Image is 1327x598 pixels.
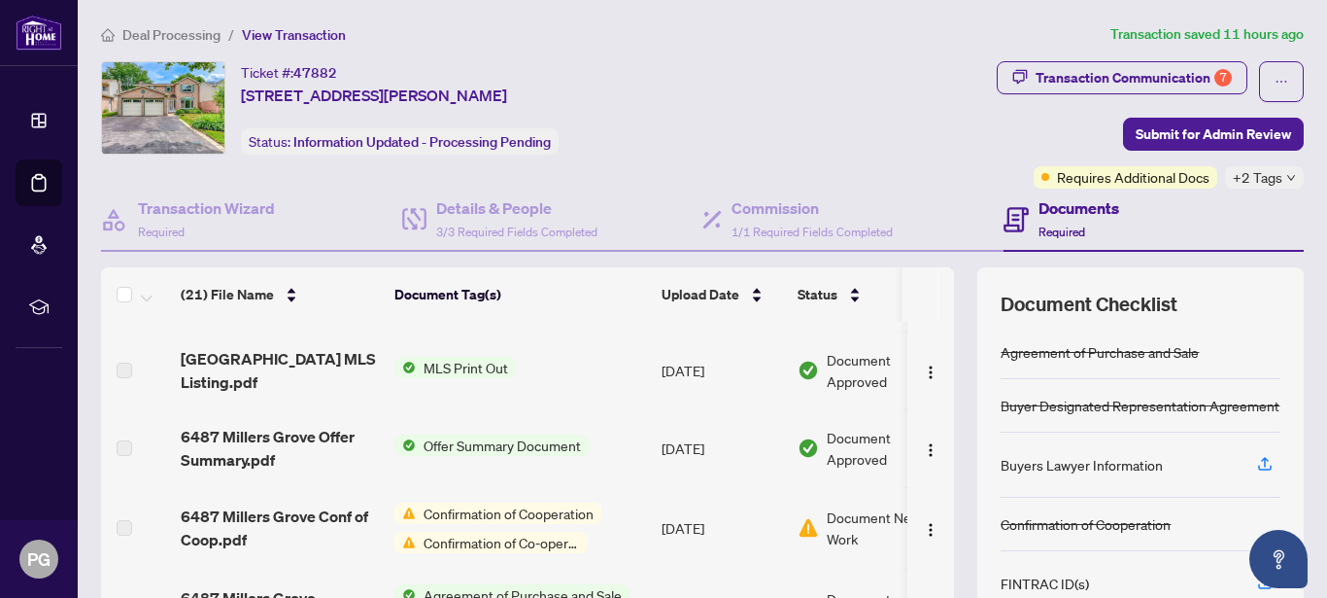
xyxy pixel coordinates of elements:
[173,267,387,322] th: (21) File Name
[1038,196,1119,220] h4: Documents
[394,435,416,456] img: Status Icon
[436,196,597,220] h4: Details & People
[181,347,379,394] span: [GEOGRAPHIC_DATA] MLS Listing.pdf
[798,360,819,381] img: Document Status
[1036,62,1232,93] div: Transaction Communication
[1123,118,1304,151] button: Submit for Admin Review
[138,225,185,239] span: Required
[654,487,790,569] td: [DATE]
[101,28,115,42] span: home
[394,357,416,378] img: Status Icon
[1136,119,1291,150] span: Submit for Admin Review
[394,503,416,524] img: Status Icon
[1001,395,1279,416] div: Buyer Designated Representation Agreement
[923,365,938,380] img: Logo
[915,355,946,386] button: Logo
[416,503,601,524] span: Confirmation of Cooperation
[293,64,337,82] span: 47882
[662,284,739,305] span: Upload Date
[1001,573,1089,594] div: FINTRAC ID(s)
[241,84,507,107] span: [STREET_ADDRESS][PERSON_NAME]
[1249,530,1308,588] button: Open asap
[394,435,589,456] button: Status IconOffer Summary Document
[1001,291,1177,318] span: Document Checklist
[394,357,516,378] button: Status IconMLS Print Out
[242,26,346,44] span: View Transaction
[228,23,234,46] li: /
[387,267,654,322] th: Document Tag(s)
[102,62,224,154] img: IMG-W12312139_1.jpg
[827,507,947,549] span: Document Needs Work
[181,425,379,472] span: 6487 Millers Grove Offer Summary.pdf
[654,332,790,409] td: [DATE]
[16,15,62,51] img: logo
[732,225,893,239] span: 1/1 Required Fields Completed
[122,26,221,44] span: Deal Processing
[1038,225,1085,239] span: Required
[798,284,837,305] span: Status
[138,196,275,220] h4: Transaction Wizard
[790,267,955,322] th: Status
[293,133,551,151] span: Information Updated - Processing Pending
[1286,173,1296,183] span: down
[923,522,938,538] img: Logo
[416,357,516,378] span: MLS Print Out
[1001,341,1199,363] div: Agreement of Purchase and Sale
[394,503,601,553] button: Status IconConfirmation of CooperationStatus IconConfirmation of Co-operation and Representation—...
[181,505,379,551] span: 6487 Millers Grove Conf of Coop.pdf
[923,442,938,458] img: Logo
[654,267,790,322] th: Upload Date
[1057,166,1209,188] span: Requires Additional Docs
[732,196,893,220] h4: Commission
[416,435,589,456] span: Offer Summary Document
[416,532,588,553] span: Confirmation of Co-operation and Representation—Buyer/Seller
[394,532,416,553] img: Status Icon
[1001,454,1163,475] div: Buyers Lawyer Information
[1001,513,1171,535] div: Confirmation of Cooperation
[241,61,337,84] div: Ticket #:
[798,438,819,459] img: Document Status
[1110,23,1304,46] article: Transaction saved 11 hours ago
[241,128,559,155] div: Status:
[1275,75,1288,88] span: ellipsis
[827,349,947,392] span: Document Approved
[181,284,274,305] span: (21) File Name
[915,512,946,544] button: Logo
[1233,166,1282,189] span: +2 Tags
[915,433,946,464] button: Logo
[654,409,790,487] td: [DATE]
[1214,69,1232,87] div: 7
[997,61,1247,94] button: Transaction Communication7
[27,545,51,573] span: PG
[798,517,819,539] img: Document Status
[436,225,597,239] span: 3/3 Required Fields Completed
[827,427,947,470] span: Document Approved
